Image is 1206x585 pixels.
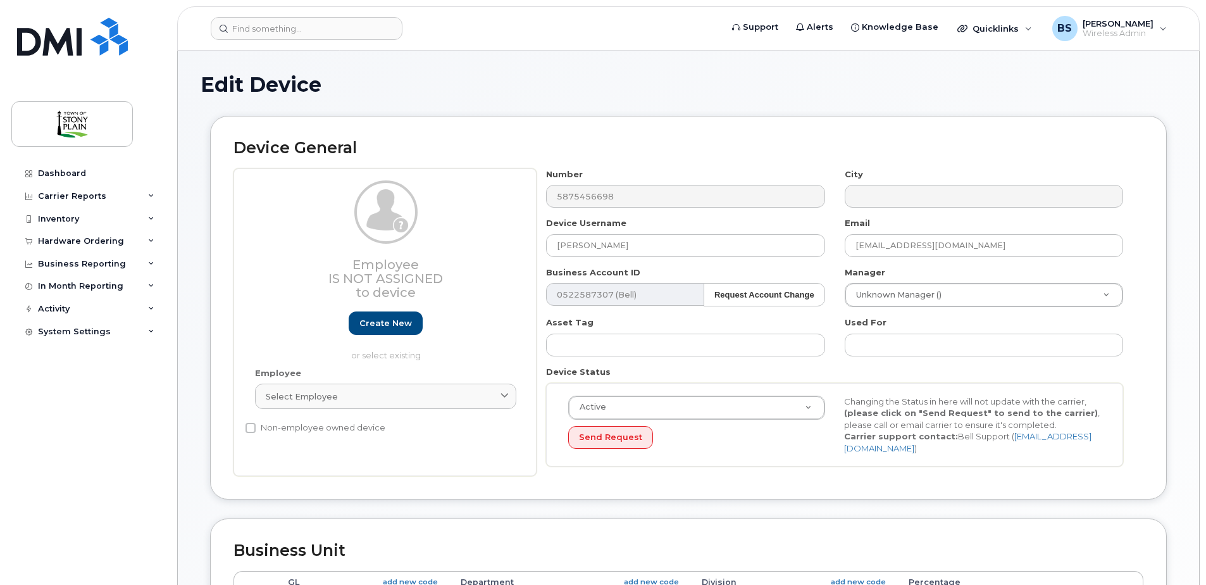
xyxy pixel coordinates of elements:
label: Non-employee owned device [246,420,385,436]
button: Send Request [568,426,653,450]
label: City [845,168,863,180]
strong: Request Account Change [714,290,814,299]
h1: Edit Device [201,73,1176,96]
label: Email [845,217,870,229]
label: Device Username [546,217,626,229]
span: Unknown Manager () [849,289,942,301]
label: Used For [845,317,886,329]
h3: Employee [255,258,516,299]
strong: (please click on "Send Request" to send to the carrier) [844,408,1098,418]
label: Manager [845,267,885,279]
label: Device Status [546,366,611,378]
p: or select existing [255,349,516,362]
label: Employee [255,367,301,379]
a: Select employee [255,384,516,409]
label: Asset Tag [546,317,594,329]
h2: Business Unit [233,542,1143,560]
span: to device [356,285,416,300]
a: Create new [349,311,423,335]
h2: Device General [233,139,1143,157]
span: Select employee [266,391,338,403]
a: Unknown Manager () [845,284,1122,306]
label: Number [546,168,583,180]
span: Is not assigned [328,271,443,286]
strong: Carrier support contact: [844,431,958,441]
span: Active [572,401,606,413]
label: Business Account ID [546,267,640,279]
button: Request Account Change [704,283,825,306]
input: Non-employee owned device [246,423,256,433]
a: Active [569,396,824,419]
div: Changing the Status in here will not update with the carrier, , please call or email carrier to e... [835,396,1110,455]
a: [EMAIL_ADDRESS][DOMAIN_NAME] [844,431,1091,453]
